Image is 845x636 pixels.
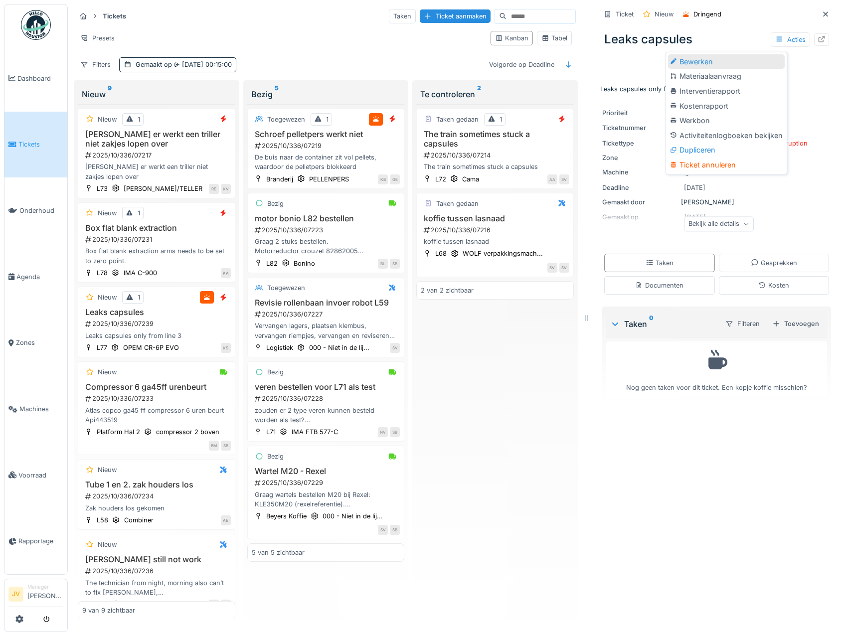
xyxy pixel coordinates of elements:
h3: Box flat blank extraction [82,223,231,233]
div: Kanban [495,33,528,43]
span: Onderhoud [19,206,63,215]
div: Presets [76,31,119,45]
div: Volgorde op Deadline [485,57,559,72]
div: [PERSON_NAME] er werkt een triller niet zakjes lopen over [82,162,231,181]
div: Zak houders los gekomen [82,503,231,513]
div: 1 [500,115,502,124]
span: Machines [19,404,63,414]
div: Bonino [294,259,315,268]
div: KB [378,174,388,184]
h3: Tube 1 en 2. zak houders los [82,480,231,489]
div: Filteren [721,317,764,331]
div: [DATE] [684,183,705,192]
div: Vervangen lagers, plaatsen klembus, vervangen riempjes, vervangen en reviseren van de kapotte rol... [252,321,400,340]
div: Deadline [602,183,677,192]
div: Taken [646,258,674,268]
strong: Tickets [99,11,130,21]
div: 2025/10/336/07223 [254,225,400,235]
div: 2025/10/336/07227 [254,310,400,319]
div: Nieuw [98,115,117,124]
div: Taken [610,318,717,330]
div: 2025/10/336/07217 [84,151,231,160]
div: KV [221,184,231,194]
div: Bonino [124,600,146,609]
div: SV [559,174,569,184]
div: Kosten [758,281,789,290]
h3: motor bonio L82 bestellen [252,214,400,223]
div: Gesprekken [751,258,797,268]
h3: veren bestellen voor L71 als test [252,382,400,392]
sup: 0 [649,318,654,330]
div: Bekijk alle details [684,217,754,231]
div: Leaks capsules [600,26,833,52]
p: Leaks capsules only from line 3 [600,84,833,94]
div: Atlas copco ga45 ff compressor 6 uren beurt Api443519 [82,406,231,425]
div: KS [221,343,231,353]
div: Nieuw [98,208,117,218]
div: Beyers Koffie [266,511,307,521]
div: 2 van 2 zichtbaar [421,286,474,295]
div: Bezig [267,199,284,208]
h3: koffie tussen lasnaad [421,214,569,223]
div: Bewerken [668,54,785,69]
div: L72 [435,174,446,184]
li: JV [8,587,23,602]
div: SB [390,259,400,269]
div: 1 [326,115,329,124]
div: LA [209,600,219,610]
h3: [PERSON_NAME] still not work [82,555,231,564]
div: Logistiek [266,343,293,352]
span: Rapportage [18,536,63,546]
div: The technician from night, morning also can’t to fix [PERSON_NAME], They touched in the system wi... [82,578,231,597]
div: 9 van 9 zichtbaar [82,605,135,615]
div: Branderij [266,174,293,184]
div: Ticketnummer [602,123,677,133]
div: BM [209,441,219,451]
div: Nieuw [98,367,117,377]
div: Interventierapport [668,84,785,99]
div: zouden er 2 type veren kunnen besteld worden als test? T42361G x2 T42602D x2 Niko [252,406,400,425]
h3: Wartel M20 - Rexel [252,467,400,476]
div: L82 [97,600,108,609]
div: Zone [602,153,677,162]
h3: Compressor 6 ga45ff urenbeurt [82,382,231,392]
div: Documenten [635,281,683,290]
div: 2025/10/336/07214 [423,151,569,160]
div: RE [209,184,219,194]
div: Manager [27,583,63,591]
div: 2025/10/336/07233 [84,394,231,403]
div: Activiteitenlogboeken bekijken [668,128,785,143]
div: L78 [97,268,108,278]
div: Leaks capsules only from line 3 [82,331,231,340]
span: [DATE] 00:15:00 [172,61,232,68]
div: L73 [97,184,108,193]
h3: [PERSON_NAME] er werkt een triller niet zakjes lopen over [82,130,231,149]
div: 000 - Niet in de lij... [309,343,369,352]
div: Nieuw [82,88,231,100]
div: Nieuw [98,465,117,475]
div: [PERSON_NAME] [602,197,831,207]
sup: 9 [108,88,112,100]
div: Box flat blank extraction arms needs to be set to zero point. [82,246,231,265]
span: Voorraad [18,471,63,480]
div: JD [221,600,231,610]
div: KA [221,268,231,278]
div: 2025/10/336/07234 [84,491,231,501]
div: Materiaalaanvraag [668,69,785,84]
div: Nog geen taken voor dit ticket. Een kopje koffie misschien? [613,346,821,392]
div: Graag 2 stuks bestellen. Motorreductor crouzet 82862005 [URL][DOMAIN_NAME] op vraag van [PERSON_N... [252,237,400,256]
div: Taken gedaan [436,199,479,208]
div: 2025/10/336/07236 [84,566,231,576]
div: 2025/10/336/07216 [423,225,569,235]
div: Prioriteit [602,108,677,118]
div: OPEM CR-6P EVO [123,343,179,352]
div: Gemaakt door [602,197,677,207]
div: Taken gedaan [436,115,479,124]
div: De buis naar de container zit vol pellets, waardoor de pelletpers blokkeerd [252,153,400,171]
span: Dashboard [17,74,63,83]
span: Zones [16,338,63,347]
div: Toegewezen [267,115,305,124]
div: Toevoegen [768,317,823,330]
div: Kostenrapport [668,99,785,114]
div: L71 [266,427,276,437]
